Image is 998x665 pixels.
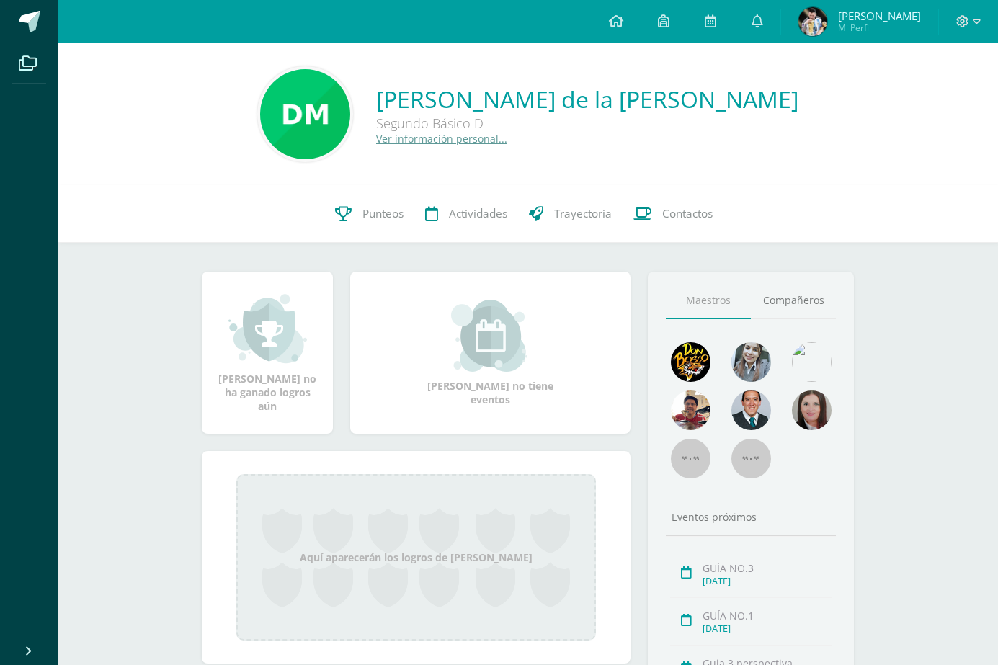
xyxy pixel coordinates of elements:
span: Actividades [449,206,507,221]
div: Segundo Básico D [376,115,798,132]
img: 55x55 [671,439,710,478]
a: Actividades [414,185,518,243]
a: Trayectoria [518,185,623,243]
div: Eventos próximos [666,510,836,524]
span: Trayectoria [554,206,612,221]
img: 29fc2a48271e3f3676cb2cb292ff2552.png [671,342,710,382]
div: [PERSON_NAME] no tiene eventos [419,300,563,406]
img: 55x55 [731,439,771,478]
a: [PERSON_NAME] de la [PERSON_NAME] [376,84,798,115]
a: Maestros [666,282,751,319]
span: Mi Perfil [838,22,921,34]
img: c25c8a4a46aeab7e345bf0f34826bacf.png [792,342,832,382]
div: [PERSON_NAME] no ha ganado logros aún [216,293,318,413]
img: event_small.png [451,300,530,372]
span: Contactos [662,206,713,221]
span: [PERSON_NAME] [838,9,921,23]
div: Aquí aparecerán los logros de [PERSON_NAME] [236,474,596,641]
img: 11152eb22ca3048aebc25a5ecf6973a7.png [671,390,710,430]
img: achievement_small.png [228,293,307,365]
img: afaf31fb24b47a4519f6e7e13dac0acf.png [798,7,827,36]
div: GUÍA NO.1 [703,609,832,622]
a: Ver información personal... [376,132,507,146]
a: Contactos [623,185,723,243]
img: f58c51eec969f7aa0b48d4b2af5d1109.png [260,69,350,159]
div: [DATE] [703,575,832,587]
a: Compañeros [751,282,836,319]
img: 45bd7986b8947ad7e5894cbc9b781108.png [731,342,771,382]
div: [DATE] [703,622,832,635]
a: Punteos [324,185,414,243]
div: GUÍA NO.3 [703,561,832,575]
span: Punteos [362,206,404,221]
img: 67c3d6f6ad1c930a517675cdc903f95f.png [792,390,832,430]
img: eec80b72a0218df6e1b0c014193c2b59.png [731,390,771,430]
